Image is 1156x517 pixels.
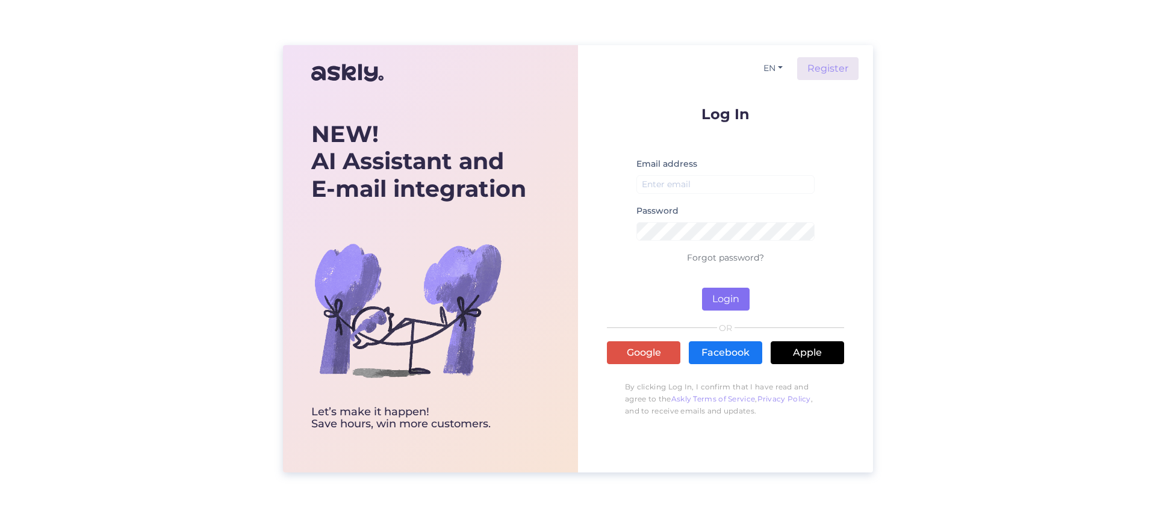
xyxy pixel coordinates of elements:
img: Askly [311,58,384,87]
p: By clicking Log In, I confirm that I have read and agree to the , , and to receive emails and upd... [607,375,844,423]
div: AI Assistant and E-mail integration [311,120,526,203]
img: bg-askly [311,214,504,406]
div: Let’s make it happen! Save hours, win more customers. [311,406,526,430]
a: Register [797,57,859,80]
label: Email address [636,158,697,170]
input: Enter email [636,175,815,194]
label: Password [636,205,679,217]
a: Privacy Policy [757,394,811,403]
a: Forgot password? [687,252,764,263]
button: EN [759,60,788,77]
button: Login [702,288,750,311]
a: Askly Terms of Service [671,394,756,403]
a: Google [607,341,680,364]
a: Facebook [689,341,762,364]
span: OR [717,324,735,332]
b: NEW! [311,120,379,148]
a: Apple [771,341,844,364]
p: Log In [607,107,844,122]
